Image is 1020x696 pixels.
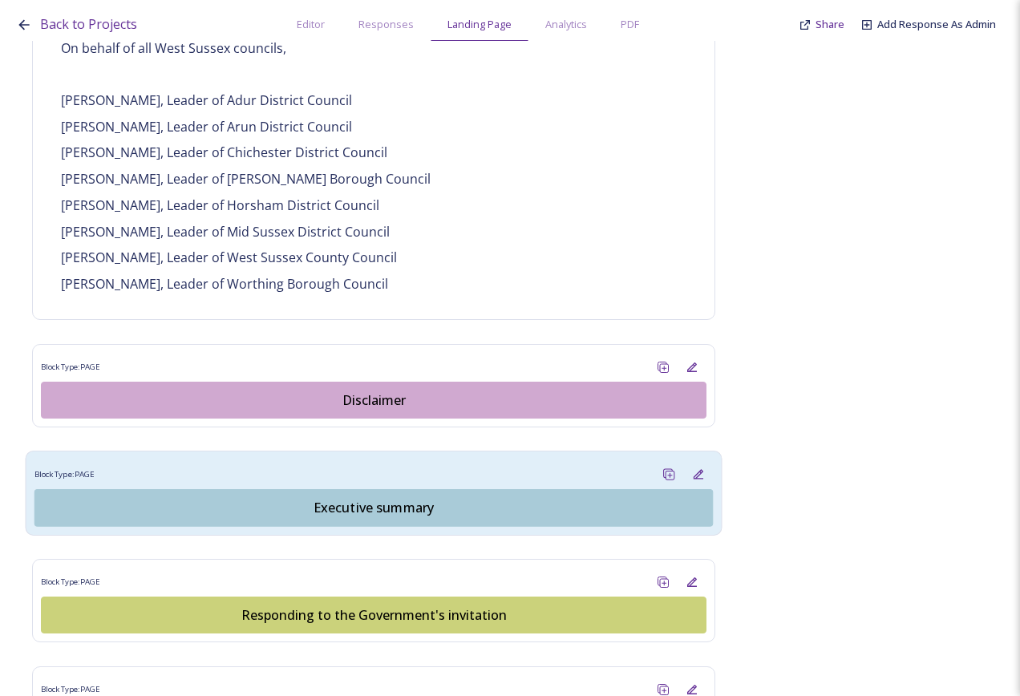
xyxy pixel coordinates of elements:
[43,498,704,517] div: Executive summary
[621,17,639,32] span: PDF
[34,489,714,527] button: Executive summary
[61,144,686,162] p: [PERSON_NAME], Leader of Chichester District Council
[41,577,100,588] span: Block Type: PAGE
[50,605,698,625] div: Responding to the Government's invitation
[41,684,100,695] span: Block Type: PAGE
[61,275,686,293] p: [PERSON_NAME], Leader of Worthing Borough Council
[61,170,686,188] p: [PERSON_NAME], Leader of [PERSON_NAME] Borough Council
[447,17,512,32] span: Landing Page
[358,17,414,32] span: Responses
[41,362,100,373] span: Block Type: PAGE
[40,15,137,33] span: Back to Projects
[545,17,587,32] span: Analytics
[61,118,686,136] p: [PERSON_NAME], Leader of Arun District Council
[877,17,996,31] span: Add Response As Admin
[297,17,325,32] span: Editor
[61,223,686,241] p: [PERSON_NAME], Leader of Mid Sussex District Council
[34,468,95,480] span: Block Type: PAGE
[41,597,706,633] button: Responding to the Government's invitation
[61,249,686,267] p: [PERSON_NAME], Leader of West Sussex County Council
[61,196,686,215] p: [PERSON_NAME], Leader of Horsham District Council
[877,17,996,32] a: Add Response As Admin
[816,17,844,31] span: Share
[41,382,706,419] button: Disclaimer
[50,390,698,410] div: Disclaimer
[61,39,686,58] p: On behalf of all West Sussex councils,
[40,14,137,34] a: Back to Projects
[61,91,686,110] p: [PERSON_NAME], Leader of Adur District Council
